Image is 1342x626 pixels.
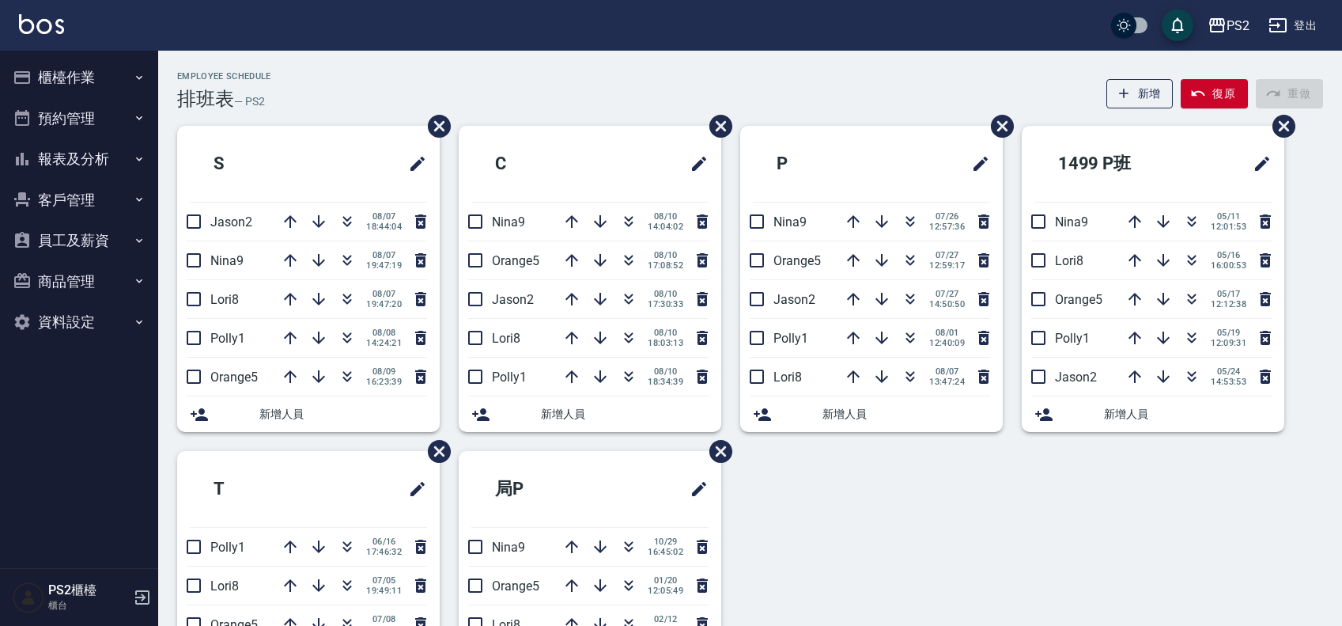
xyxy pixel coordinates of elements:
span: 刪除班表 [416,103,453,150]
span: 07/27 [929,289,965,299]
span: 12:09:31 [1211,338,1246,348]
button: 報表及分析 [6,138,152,180]
span: Lori8 [1055,253,1083,268]
span: 12:05:49 [648,586,683,596]
span: 修改班表的標題 [962,145,990,183]
span: 08/01 [929,328,965,338]
span: 08/07 [366,211,402,222]
span: 12:12:38 [1211,299,1246,309]
span: 16:45:02 [648,547,683,557]
span: 刪除班表 [697,103,735,150]
span: 18:03:13 [648,338,683,348]
button: 櫃檯作業 [6,57,152,98]
span: 新增人員 [1104,406,1272,423]
span: 修改班表的標題 [1243,145,1272,183]
button: PS2 [1201,9,1256,42]
span: 12:40:09 [929,338,965,348]
span: 修改班表的標題 [399,145,427,183]
span: Nina9 [492,540,525,555]
span: 刪除班表 [416,428,453,475]
span: 07/26 [929,211,965,222]
span: 05/19 [1211,328,1246,338]
button: 復原 [1181,79,1248,108]
h3: 排班表 [177,88,234,110]
span: 新增人員 [541,406,709,423]
span: Jason2 [1055,370,1097,385]
span: Nina9 [773,214,807,230]
h6: — PS2 [234,93,265,110]
p: 櫃台 [48,598,129,613]
span: 08/08 [366,328,402,338]
span: 17:46:32 [366,547,402,557]
div: 新增人員 [459,396,721,432]
span: Polly1 [210,540,245,555]
span: 18:44:04 [366,222,402,232]
span: 14:04:02 [648,222,683,232]
span: 14:50:50 [929,299,965,309]
span: 07/05 [366,575,402,586]
span: 刪除班表 [979,103,1016,150]
span: 17:30:33 [648,299,683,309]
span: 12:57:36 [929,222,965,232]
span: Nina9 [210,253,244,268]
span: 05/24 [1211,366,1246,377]
span: 新增人員 [822,406,990,423]
span: 12:59:17 [929,260,965,271]
span: Lori8 [210,579,239,594]
h2: P [753,135,886,192]
span: Polly1 [1055,331,1090,346]
span: 12:01:53 [1211,222,1246,232]
span: 02/12 [648,614,683,624]
span: Orange5 [773,253,821,268]
span: 19:47:19 [366,260,402,271]
span: 05/11 [1211,211,1246,222]
span: 08/09 [366,366,402,377]
span: 07/08 [366,614,402,624]
span: Jason2 [492,292,534,307]
span: 修改班表的標題 [399,470,427,508]
span: 08/10 [648,250,683,260]
span: 08/10 [648,211,683,222]
span: Polly1 [492,370,527,385]
span: 08/07 [366,250,402,260]
span: 16:00:53 [1211,260,1246,271]
span: 08/07 [366,289,402,299]
div: 新增人員 [177,396,440,432]
span: 14:53:53 [1211,377,1246,387]
span: Jason2 [773,292,815,307]
button: 登出 [1262,11,1323,40]
h2: S [190,135,323,192]
span: 07/27 [929,250,965,260]
span: 13:47:24 [929,377,965,387]
span: Nina9 [492,214,525,230]
span: Lori8 [210,292,239,307]
span: Orange5 [1055,292,1102,307]
button: 員工及薪資 [6,220,152,261]
span: 新增人員 [259,406,427,423]
span: 修改班表的標題 [680,145,709,183]
span: 05/16 [1211,250,1246,260]
h2: Employee Schedule [177,71,271,82]
span: Nina9 [1055,214,1088,230]
span: 10/29 [648,537,683,547]
span: 05/17 [1211,289,1246,299]
span: Lori8 [492,331,520,346]
img: Logo [19,14,64,34]
span: 刪除班表 [1261,103,1298,150]
h2: 1499 P班 [1034,135,1199,192]
div: PS2 [1227,16,1249,36]
span: 08/10 [648,289,683,299]
div: 新增人員 [1022,396,1284,432]
span: Lori8 [773,370,802,385]
span: 08/07 [929,366,965,377]
button: 資料設定 [6,302,152,343]
button: save [1162,9,1193,41]
span: 14:24:21 [366,338,402,348]
button: 客戶管理 [6,180,152,221]
span: 19:47:20 [366,299,402,309]
h2: C [471,135,605,192]
h2: 局P [471,461,614,518]
span: 17:08:52 [648,260,683,271]
button: 預約管理 [6,98,152,139]
span: 08/10 [648,328,683,338]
